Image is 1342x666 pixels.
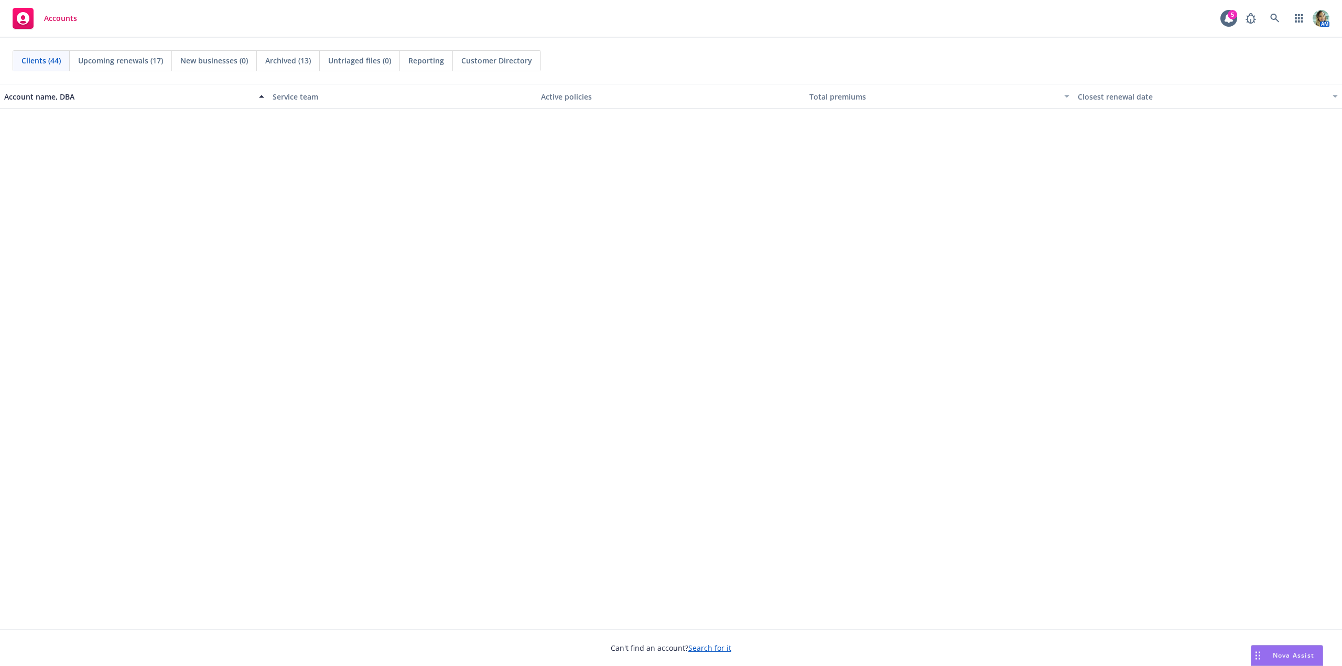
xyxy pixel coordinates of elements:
button: Closest renewal date [1074,84,1342,109]
div: Account name, DBA [4,91,253,102]
div: Total premiums [809,91,1058,102]
div: 5 [1228,10,1237,19]
span: Can't find an account? [611,642,731,653]
a: Search [1264,8,1285,29]
button: Total premiums [805,84,1074,109]
span: Customer Directory [461,55,532,66]
span: Accounts [44,14,77,23]
button: Active policies [537,84,805,109]
div: Closest renewal date [1078,91,1326,102]
a: Report a Bug [1240,8,1261,29]
img: photo [1313,10,1329,27]
button: Service team [268,84,537,109]
span: Upcoming renewals (17) [78,55,163,66]
a: Switch app [1289,8,1309,29]
a: Accounts [8,4,81,33]
div: Service team [273,91,533,102]
span: Clients (44) [21,55,61,66]
span: Archived (13) [265,55,311,66]
span: Untriaged files (0) [328,55,391,66]
div: Active policies [541,91,801,102]
div: Drag to move [1251,646,1264,665]
a: Search for it [688,643,731,653]
button: Nova Assist [1251,645,1323,666]
span: Reporting [408,55,444,66]
span: New businesses (0) [180,55,248,66]
span: Nova Assist [1273,651,1314,660]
